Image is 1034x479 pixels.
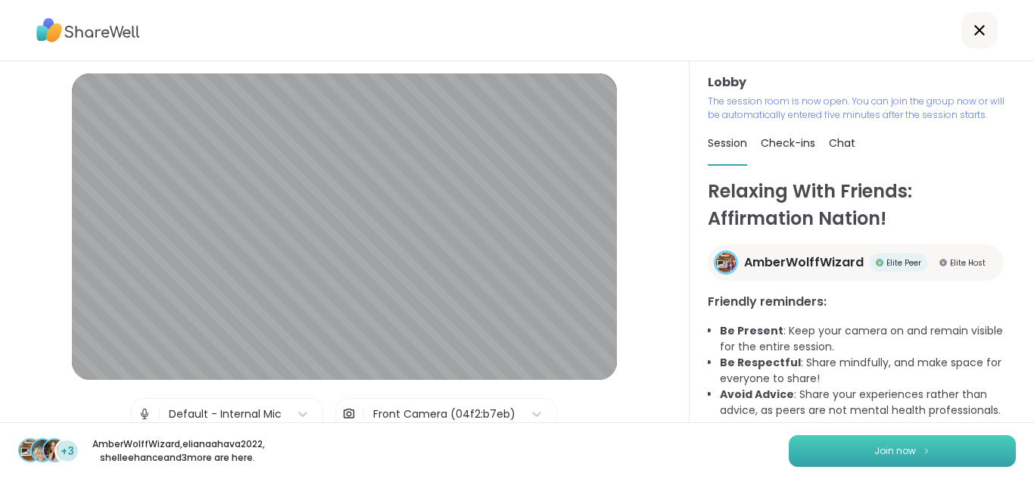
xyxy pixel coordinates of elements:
[708,293,1016,311] h3: Friendly reminders:
[886,257,921,269] span: Elite Peer
[950,257,986,269] span: Elite Host
[373,406,515,422] div: Front Camera (04f2:b7eb)
[157,399,161,429] span: |
[720,387,794,402] b: Avoid Advice
[708,244,1004,281] a: AmberWolffWizardAmberWolffWizardElite PeerElite PeerElite HostElite Host
[20,440,41,461] img: AmberWolffWizard
[720,355,1016,387] li: : Share mindfully, and make space for everyone to share!
[876,259,883,266] img: Elite Peer
[720,355,801,370] b: Be Respectful
[169,406,282,422] div: Default - Internal Mic
[720,323,783,338] b: Be Present
[342,399,356,429] img: Camera
[708,135,747,151] span: Session
[92,437,262,465] p: AmberWolffWizard , elianaahava2022 , shelleehance and 3 more are here.
[362,399,366,429] span: |
[36,13,140,48] img: ShareWell Logo
[708,178,1016,232] h1: Relaxing With Friends: Affirmation Nation!
[720,323,1016,355] li: : Keep your camera on and remain visible for the entire session.
[708,95,1016,122] p: The session room is now open. You can join the group now or will be automatically entered five mi...
[708,73,1016,92] h3: Lobby
[829,135,855,151] span: Chat
[789,435,1016,467] button: Join now
[939,259,947,266] img: Elite Host
[761,135,815,151] span: Check-ins
[138,399,151,429] img: Microphone
[44,440,65,461] img: shelleehance
[874,444,916,458] span: Join now
[61,443,74,459] span: +3
[716,253,736,272] img: AmberWolffWizard
[744,253,864,272] span: AmberWolffWizard
[32,440,53,461] img: elianaahava2022
[720,387,1016,418] li: : Share your experiences rather than advice, as peers are not mental health professionals.
[922,446,931,455] img: ShareWell Logomark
